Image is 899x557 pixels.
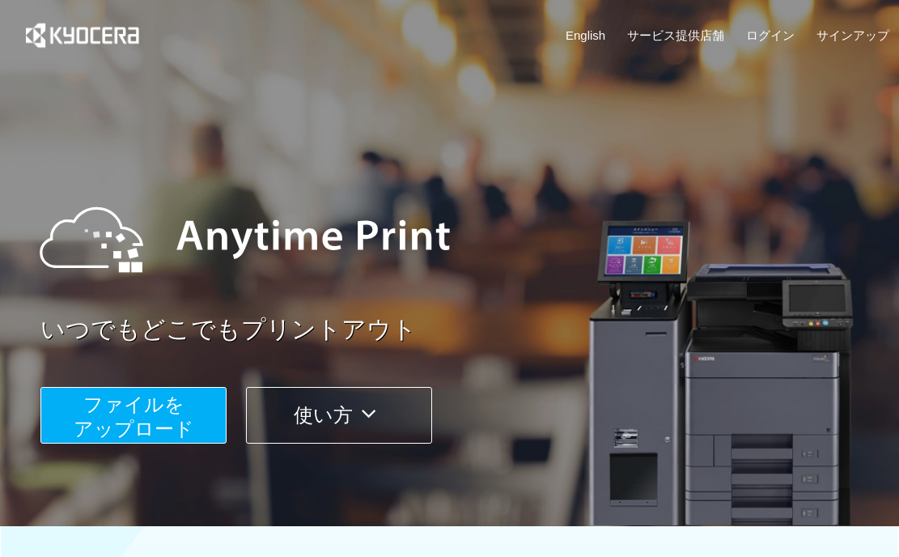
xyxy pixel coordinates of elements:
[246,387,432,444] button: 使い方
[746,27,795,44] a: ログイン
[40,313,899,347] a: いつでもどこでもプリントアウト
[816,27,889,44] a: サインアップ
[74,393,194,440] span: ファイルを ​​アップロード
[627,27,724,44] a: サービス提供店舗
[40,387,227,444] button: ファイルを​​アップロード
[566,27,605,44] a: English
